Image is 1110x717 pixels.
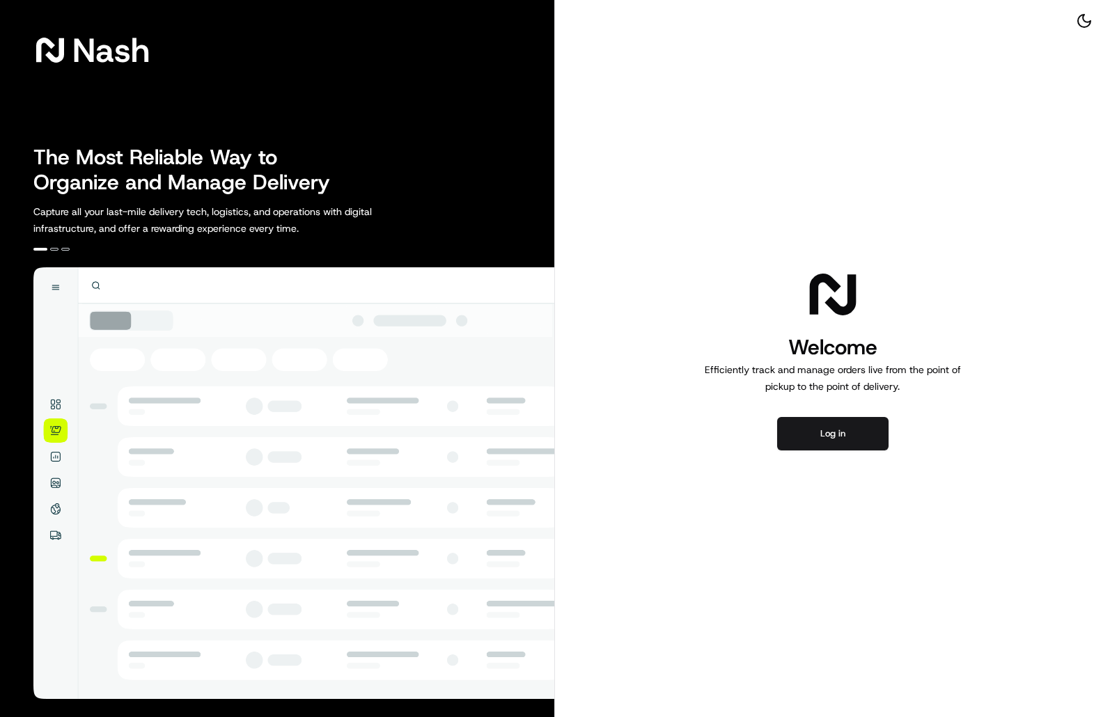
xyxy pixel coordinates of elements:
[699,333,967,361] h1: Welcome
[33,267,554,699] img: illustration
[777,417,889,450] button: Log in
[33,203,435,237] p: Capture all your last-mile delivery tech, logistics, and operations with digital infrastructure, ...
[33,145,345,195] h2: The Most Reliable Way to Organize and Manage Delivery
[72,36,150,64] span: Nash
[699,361,967,395] p: Efficiently track and manage orders live from the point of pickup to the point of delivery.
